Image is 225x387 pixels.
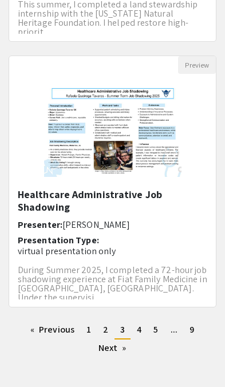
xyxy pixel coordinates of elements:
a: Previous page [25,321,80,338]
span: [PERSON_NAME] [62,219,130,231]
ul: Pagination [9,321,216,357]
span: 1 [86,323,91,335]
h6: Presenter: [18,219,207,230]
span: ... [171,323,177,335]
span: 2 [103,323,108,335]
img: <p><strong>Healthcare Administrative Job Shadowing</strong></p> [33,74,193,188]
p: virtual presentation only [18,246,207,256]
span: 3 [120,323,125,335]
span: 5 [153,323,158,335]
span: Presentation Type: [18,234,99,246]
div: Open Presentation <p><strong>Healthcare Administrative Job Shadowing</strong></p> [9,56,216,307]
p: During Summer 2025, I completed a 72-hour job shadowing experience at Fiat Family Medicine in [GE... [18,266,207,302]
span: 9 [190,323,194,335]
span: 4 [137,323,141,335]
button: Preview [178,56,216,74]
a: Next page [93,339,132,357]
h5: Healthcare Administrative Job Shadowing [18,188,207,213]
